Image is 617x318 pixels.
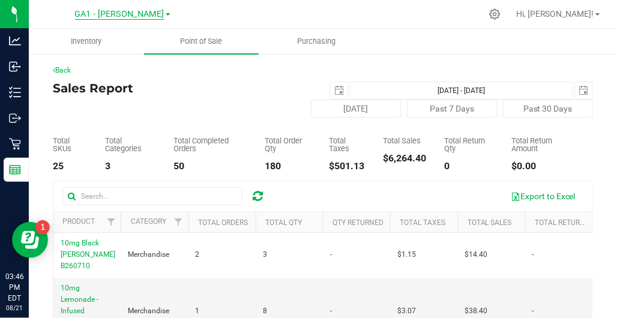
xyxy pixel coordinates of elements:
span: 1 [196,305,200,317]
span: 2 [196,249,200,260]
a: Purchasing [259,29,374,54]
span: - [532,305,534,317]
button: [DATE] [311,100,401,118]
inline-svg: Reports [9,164,21,176]
span: 3 [263,249,267,260]
a: Total Taxes [400,218,446,227]
div: 0 [444,161,494,171]
div: Total Order Qty [265,137,311,152]
div: Total Completed Orders [173,137,247,152]
p: 03:46 PM EDT [5,271,23,304]
a: Inventory [29,29,144,54]
inline-svg: Inventory [9,86,21,98]
span: - [330,305,332,317]
div: 3 [105,161,155,171]
inline-svg: Retail [9,138,21,150]
div: $6,264.40 [383,154,426,163]
span: 10mg Black [PERSON_NAME] B260710 [61,239,115,270]
inline-svg: Outbound [9,112,21,124]
a: Total Orders [198,218,248,227]
a: Point of Sale [144,29,259,54]
span: $3.07 [397,305,416,317]
div: $0.00 [512,161,575,171]
a: Back [53,66,71,74]
div: Total SKUs [53,137,87,152]
span: 8 [263,305,267,317]
a: Total Returns [535,218,589,227]
div: Total Sales [383,137,426,145]
div: 25 [53,161,87,171]
div: Total Return Qty [444,137,494,152]
iframe: Resource center [12,222,48,258]
div: Total Return Amount [512,137,575,152]
a: Filter [101,212,121,232]
span: select [331,82,348,99]
span: $1.15 [397,249,416,260]
inline-svg: Analytics [9,35,21,47]
div: 50 [173,161,247,171]
input: Search... [62,187,242,205]
a: Product [62,217,95,226]
p: 08/21 [5,304,23,313]
span: $14.40 [465,249,488,260]
a: Qty Returned [333,218,384,227]
span: Point of Sale [164,36,239,47]
span: Purchasing [281,36,352,47]
span: - [532,249,534,260]
iframe: Resource center unread badge [35,220,50,235]
div: Total Taxes [329,137,365,152]
a: Total Qty [265,218,302,227]
h4: Sales Report [53,82,233,95]
a: Category [131,217,166,226]
a: Total Sales [468,218,512,227]
span: $38.40 [465,305,488,317]
inline-svg: Inbound [9,61,21,73]
button: Export to Excel [503,186,583,206]
div: Total Categories [105,137,155,152]
div: Manage settings [487,8,502,20]
button: Past 7 Days [407,100,497,118]
span: Hi, [PERSON_NAME]! [516,9,594,19]
span: - [330,249,332,260]
div: 180 [265,161,311,171]
button: Past 30 Days [503,100,593,118]
span: select [576,82,592,99]
a: Filter [168,212,188,232]
span: GA1 - [PERSON_NAME] [75,9,164,20]
span: Merchandise [128,305,169,317]
span: Merchandise [128,249,169,260]
span: Inventory [55,36,118,47]
div: $501.13 [329,161,365,171]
